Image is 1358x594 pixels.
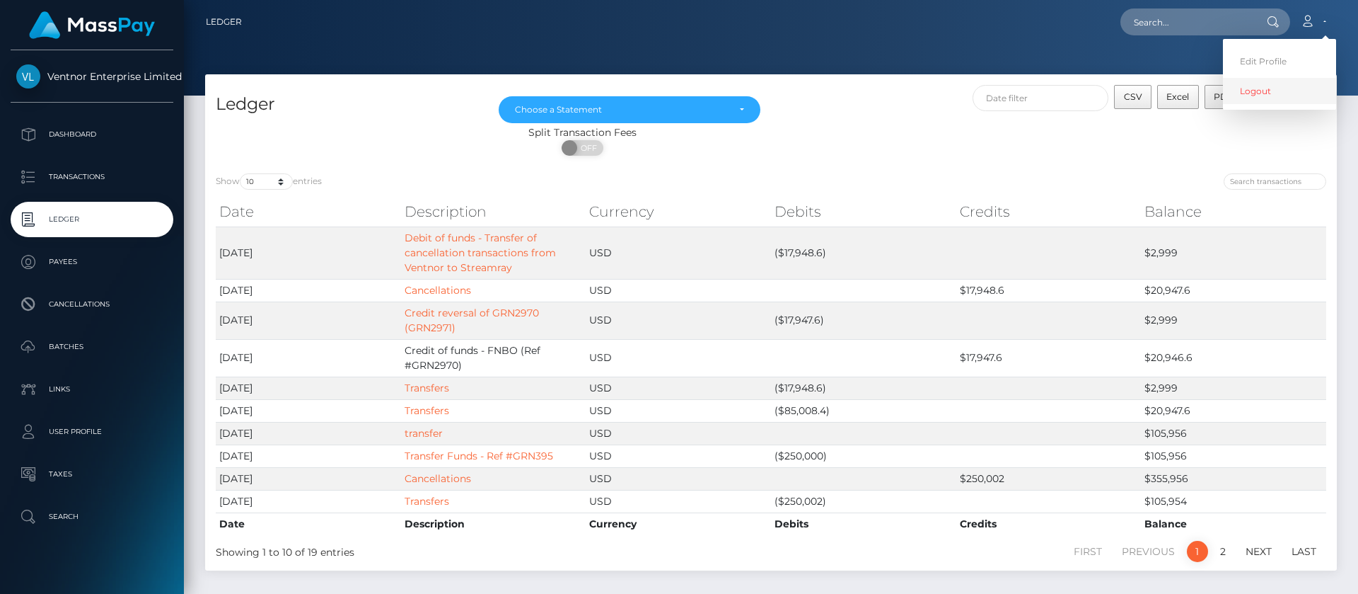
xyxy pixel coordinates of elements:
button: Excel [1157,85,1199,109]
td: ($250,000) [771,445,956,467]
a: Credit reversal of GRN2970 (GRN2971) [405,307,539,334]
input: Search... [1120,8,1253,35]
th: Debits [771,513,956,535]
td: $20,946.6 [1141,339,1326,377]
td: [DATE] [216,445,401,467]
a: Cancellations [11,287,173,322]
a: Transfers [405,495,449,508]
a: Next [1238,541,1279,562]
a: Links [11,372,173,407]
a: Search [11,499,173,535]
td: USD [586,227,771,279]
input: Date filter [973,85,1109,111]
p: Payees [16,251,168,273]
td: $355,956 [1141,467,1326,490]
span: Ventnor Enterprise Limited [11,70,173,83]
th: Description [401,513,586,535]
div: Choose a Statement [515,104,728,115]
td: $17,948.6 [956,279,1142,302]
div: Split Transaction Fees [205,125,960,140]
img: Ventnor Enterprise Limited [16,64,40,88]
p: Batches [16,336,168,358]
td: ($17,948.6) [771,227,956,279]
a: transfer [405,427,443,440]
td: ($17,947.6) [771,302,956,339]
a: 2 [1212,541,1234,562]
button: Choose a Statement [499,96,760,123]
th: Balance [1141,513,1326,535]
td: $2,999 [1141,377,1326,399]
td: $20,947.6 [1141,399,1326,422]
td: $17,947.6 [956,339,1142,377]
a: User Profile [11,414,173,450]
p: Search [16,506,168,527]
td: [DATE] [216,377,401,399]
td: USD [586,422,771,445]
td: USD [586,377,771,399]
a: Payees [11,244,173,280]
span: Excel [1166,91,1189,102]
a: Cancellations [405,284,471,297]
td: $20,947.6 [1141,279,1326,302]
a: 1 [1187,541,1208,562]
input: Search transactions [1224,173,1326,190]
td: USD [586,279,771,302]
p: Taxes [16,464,168,485]
td: [DATE] [216,339,401,377]
td: [DATE] [216,490,401,513]
button: CSV [1114,85,1151,109]
td: ($17,948.6) [771,377,956,399]
th: Date [216,198,401,226]
th: Description [401,198,586,226]
th: Date [216,513,401,535]
th: Credits [956,513,1142,535]
a: Taxes [11,457,173,492]
td: $105,954 [1141,490,1326,513]
a: Transactions [11,159,173,195]
th: Currency [586,513,771,535]
a: Debit of funds - Transfer of cancellation transactions from Ventnor to Streamray [405,232,556,274]
button: PDF [1205,85,1243,109]
a: Logout [1223,78,1336,104]
th: Debits [771,198,956,226]
p: Transactions [16,166,168,188]
a: Dashboard [11,117,173,152]
a: Transfer Funds - Ref #GRN395 [405,450,553,462]
td: USD [586,490,771,513]
img: MassPay Logo [29,11,155,39]
td: ($85,008.4) [771,399,956,422]
th: Currency [586,198,771,226]
h4: Ledger [216,92,477,117]
a: Ledger [206,7,242,37]
td: $250,002 [956,467,1142,490]
td: USD [586,445,771,467]
a: Edit Profile [1223,48,1336,74]
th: Balance [1141,198,1326,226]
td: [DATE] [216,399,401,422]
p: Dashboard [16,124,168,145]
td: [DATE] [216,302,401,339]
label: Show entries [216,173,322,190]
td: USD [586,339,771,377]
td: USD [586,467,771,490]
td: Credit of funds - FNBO (Ref #GRN2970) [401,339,586,377]
td: $2,999 [1141,302,1326,339]
td: $105,956 [1141,445,1326,467]
td: [DATE] [216,422,401,445]
a: Ledger [11,202,173,237]
td: ($250,002) [771,490,956,513]
td: USD [586,399,771,422]
span: OFF [569,140,605,156]
td: [DATE] [216,467,401,490]
span: CSV [1124,91,1142,102]
td: USD [586,302,771,339]
td: [DATE] [216,227,401,279]
span: PDF [1214,91,1233,102]
p: Ledger [16,209,168,230]
p: Links [16,379,168,400]
a: Cancellations [405,472,471,485]
a: Batches [11,329,173,365]
p: User Profile [16,421,168,442]
p: Cancellations [16,294,168,315]
a: Transfers [405,404,449,417]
